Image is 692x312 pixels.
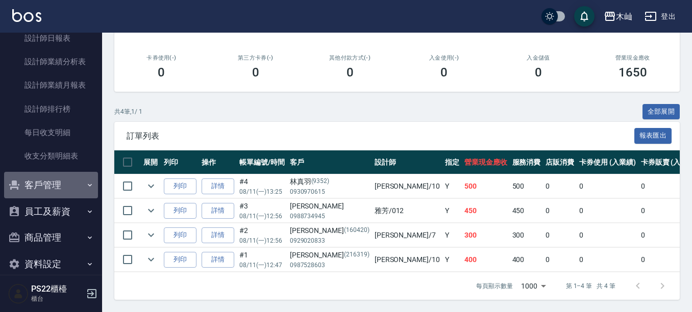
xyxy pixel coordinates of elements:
[237,199,287,223] td: #3
[372,248,442,272] td: [PERSON_NAME] /10
[577,199,638,223] td: 0
[290,212,369,221] p: 0988734945
[442,248,462,272] td: Y
[476,281,513,291] p: 每頁顯示數量
[543,199,577,223] td: 0
[543,223,577,247] td: 0
[143,252,159,267] button: expand row
[510,174,543,198] td: 500
[252,65,259,80] h3: 0
[237,150,287,174] th: 帳單編號/時間
[577,248,638,272] td: 0
[4,121,98,144] a: 每日收支明細
[372,150,442,174] th: 設計師
[504,55,574,61] h2: 入金儲值
[619,65,647,80] h3: 1650
[237,248,287,272] td: #1
[143,227,159,243] button: expand row
[577,174,638,198] td: 0
[409,55,479,61] h2: 入金使用(-)
[543,174,577,198] td: 0
[4,172,98,198] button: 客戶管理
[164,203,196,219] button: 列印
[12,9,41,22] img: Logo
[535,65,542,80] h3: 0
[290,236,369,245] p: 0929020833
[372,223,442,247] td: [PERSON_NAME] /7
[239,261,285,270] p: 08/11 (一) 12:47
[642,104,680,120] button: 全部展開
[4,251,98,277] button: 資料設定
[290,261,369,270] p: 0987528603
[372,199,442,223] td: 雅芳 /012
[4,198,98,225] button: 員工及薪資
[4,27,98,50] a: 設計師日報表
[440,65,448,80] h3: 0
[127,55,196,61] h2: 卡券使用(-)
[442,150,462,174] th: 指定
[221,55,291,61] h2: 第三方卡券(-)
[127,131,634,141] span: 訂單列表
[462,174,510,198] td: 500
[4,224,98,251] button: 商品管理
[577,150,638,174] th: 卡券使用 (入業績)
[442,199,462,223] td: Y
[143,178,159,194] button: expand row
[31,294,83,303] p: 櫃台
[640,7,680,26] button: 登出
[598,55,668,61] h2: 營業現金應收
[239,187,285,196] p: 08/11 (一) 13:25
[510,223,543,247] td: 300
[634,131,672,140] a: 報表匯出
[202,252,234,268] a: 詳情
[510,150,543,174] th: 服務消費
[239,236,285,245] p: 08/11 (一) 12:56
[202,178,234,194] a: 詳情
[239,212,285,221] p: 08/11 (一) 12:56
[237,174,287,198] td: #4
[143,203,159,218] button: expand row
[8,283,29,304] img: Person
[315,55,385,61] h2: 其他付款方式(-)
[577,223,638,247] td: 0
[164,227,196,243] button: 列印
[114,107,142,116] p: 共 4 筆, 1 / 1
[600,6,636,27] button: 木屾
[4,50,98,73] a: 設計師業績分析表
[202,227,234,243] a: 詳情
[164,178,196,194] button: 列印
[574,6,595,27] button: save
[634,128,672,144] button: 報表匯出
[202,203,234,219] a: 詳情
[344,250,369,261] p: (216319)
[510,248,543,272] td: 400
[543,248,577,272] td: 0
[141,150,161,174] th: 展開
[517,272,550,300] div: 1000
[237,223,287,247] td: #2
[543,150,577,174] th: 店販消費
[161,150,199,174] th: 列印
[442,174,462,198] td: Y
[442,223,462,247] td: Y
[462,223,510,247] td: 300
[164,252,196,268] button: 列印
[344,225,369,236] p: (160420)
[616,10,632,23] div: 木屾
[290,187,369,196] p: 0930970615
[311,176,330,187] p: (9352)
[462,248,510,272] td: 400
[4,73,98,97] a: 設計師業績月報表
[4,144,98,168] a: 收支分類明細表
[199,150,237,174] th: 操作
[372,174,442,198] td: [PERSON_NAME] /10
[566,281,615,291] p: 第 1–4 筆 共 4 筆
[290,176,369,187] div: 林真羽
[158,65,165,80] h3: 0
[510,199,543,223] td: 450
[31,284,83,294] h5: PS22櫃檯
[462,199,510,223] td: 450
[290,225,369,236] div: [PERSON_NAME]
[290,201,369,212] div: [PERSON_NAME]
[287,150,372,174] th: 客戶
